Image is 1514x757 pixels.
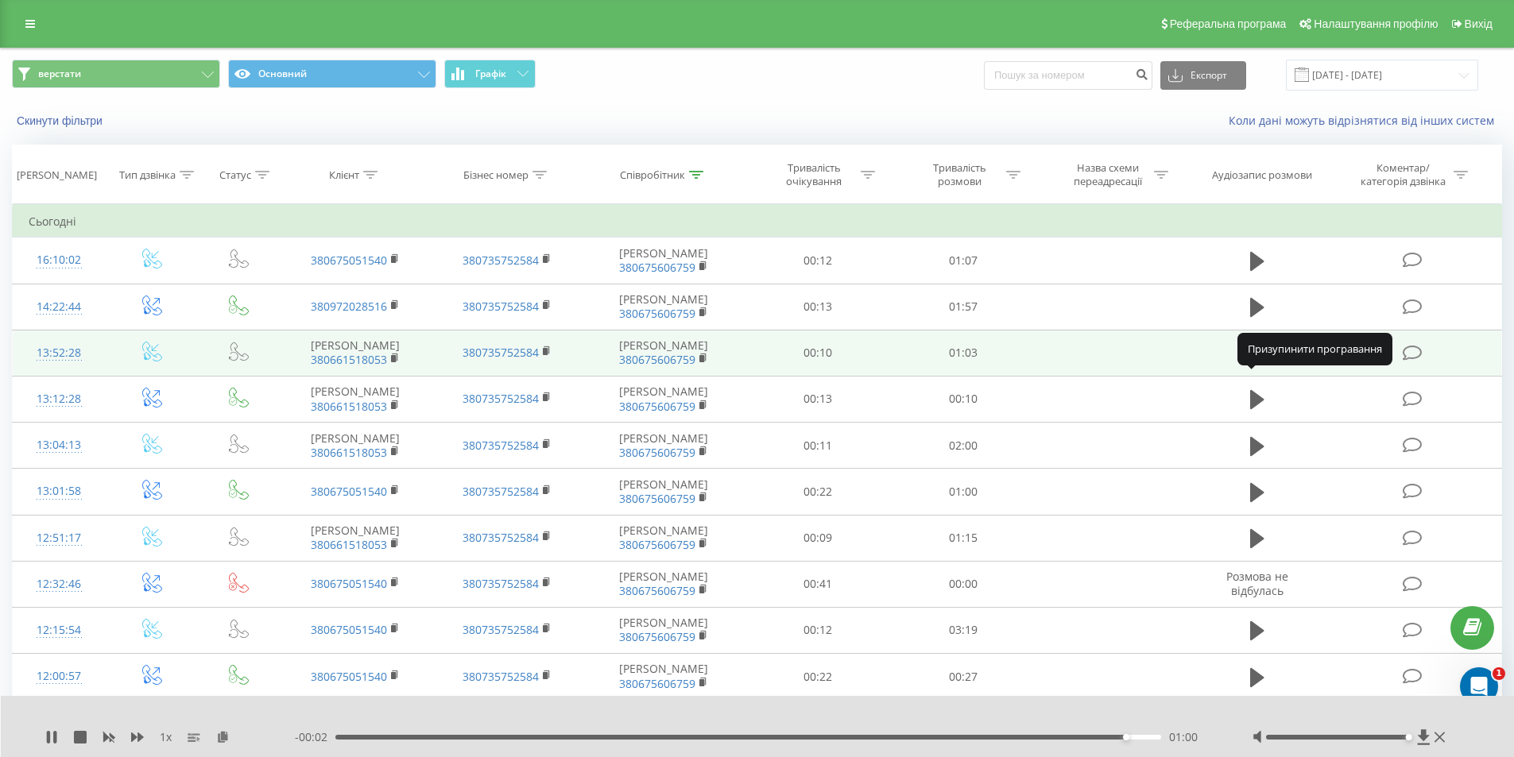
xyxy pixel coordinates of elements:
a: 380675606759 [619,537,695,552]
td: 00:27 [891,654,1036,700]
a: 380735752584 [463,438,539,453]
a: 380735752584 [463,484,539,499]
span: Розмова не відбулась [1226,569,1288,598]
div: 12:00:57 [29,661,90,692]
a: 380675606759 [619,399,695,414]
div: 13:01:58 [29,476,90,507]
td: [PERSON_NAME] [280,376,431,422]
div: Тривалість розмови [917,161,1002,188]
td: 00:11 [745,423,891,469]
td: [PERSON_NAME] [583,515,745,561]
td: 01:03 [891,330,1036,376]
a: 380661518053 [311,399,387,414]
td: 00:41 [745,561,891,607]
td: [PERSON_NAME] [583,238,745,284]
a: 380675606759 [619,491,695,506]
a: 380675051540 [311,669,387,684]
div: Аудіозапис розмови [1212,168,1312,182]
a: 380735752584 [463,391,539,406]
td: 01:07 [891,238,1036,284]
a: 380675051540 [311,484,387,499]
a: 380661518053 [311,445,387,460]
div: Тривалість очікування [772,161,857,188]
div: Accessibility label [1123,734,1129,740]
input: Пошук за номером [984,61,1152,90]
td: [PERSON_NAME] [583,330,745,376]
a: 380675051540 [311,253,387,268]
td: 00:12 [745,607,891,653]
div: Клієнт [329,168,359,182]
td: 00:12 [745,238,891,284]
div: Коментар/категорія дзвінка [1357,161,1450,188]
span: 1 [1493,667,1505,680]
a: 380735752584 [463,345,539,360]
iframe: Intercom live chat [1460,667,1498,705]
div: Тип дзвінка [119,168,176,182]
button: Скинути фільтри [12,114,110,128]
td: 00:00 [891,561,1036,607]
td: [PERSON_NAME] [280,515,431,561]
td: 03:19 [891,607,1036,653]
a: 380675606759 [619,445,695,460]
div: 13:04:13 [29,430,90,461]
div: 13:12:28 [29,384,90,415]
td: 01:00 [891,469,1036,515]
td: [PERSON_NAME] [583,561,745,607]
td: [PERSON_NAME] [583,654,745,700]
a: Коли дані можуть відрізнятися вiд інших систем [1229,113,1502,128]
td: 01:57 [891,284,1036,330]
a: 380661518053 [311,352,387,367]
button: Основний [228,60,436,88]
td: [PERSON_NAME] [583,607,745,653]
a: 380675606759 [619,583,695,598]
div: Призупинити програвання [1237,333,1392,365]
div: 14:22:44 [29,292,90,322]
div: Accessibility label [1406,734,1412,740]
span: Реферальна програма [1170,17,1287,30]
td: [PERSON_NAME] [583,423,745,469]
a: 380972028516 [311,299,387,314]
div: 12:32:46 [29,569,90,600]
td: [PERSON_NAME] [583,469,745,515]
div: 16:10:02 [29,245,90,276]
a: 380675606759 [619,260,695,275]
td: [PERSON_NAME] [583,376,745,422]
div: Співробітник [620,168,685,182]
button: Експорт [1160,61,1246,90]
td: 00:10 [745,330,891,376]
div: 12:51:17 [29,523,90,554]
button: верстати [12,60,220,88]
span: Вихід [1465,17,1493,30]
a: 380735752584 [463,299,539,314]
div: Статус [219,168,251,182]
a: 380675606759 [619,676,695,691]
button: Графік [444,60,536,88]
span: Налаштування профілю [1314,17,1438,30]
a: 380735752584 [463,253,539,268]
a: 380675606759 [619,629,695,644]
a: 380675051540 [311,622,387,637]
span: - 00:02 [295,729,335,745]
td: 00:22 [745,469,891,515]
span: Графік [475,68,506,79]
td: 00:13 [745,376,891,422]
span: 1 x [160,729,172,745]
a: 380661518053 [311,537,387,552]
span: 01:00 [1169,729,1198,745]
a: 380735752584 [463,669,539,684]
div: [PERSON_NAME] [17,168,97,182]
td: 01:15 [891,515,1036,561]
td: 00:10 [891,376,1036,422]
td: [PERSON_NAME] [583,284,745,330]
div: Назва схеми переадресації [1065,161,1150,188]
td: Сьогодні [13,206,1502,238]
div: 12:15:54 [29,615,90,646]
td: 02:00 [891,423,1036,469]
div: Бізнес номер [463,168,529,182]
td: [PERSON_NAME] [280,330,431,376]
a: 380675606759 [619,306,695,321]
td: 00:09 [745,515,891,561]
a: 380735752584 [463,576,539,591]
span: верстати [38,68,81,80]
td: [PERSON_NAME] [280,423,431,469]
